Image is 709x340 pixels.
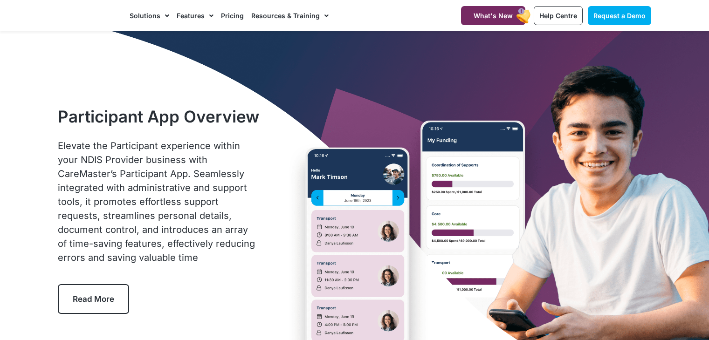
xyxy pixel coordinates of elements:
[534,6,583,25] a: Help Centre
[57,9,120,23] img: CareMaster Logo
[588,6,651,25] a: Request a Demo
[58,140,255,263] span: Elevate the Participant experience within your NDIS Provider business with CareMaster’s Participa...
[73,294,114,304] span: Read More
[539,12,577,20] span: Help Centre
[474,12,513,20] span: What's New
[58,107,260,126] h1: Participant App Overview
[58,284,129,314] a: Read More
[593,12,646,20] span: Request a Demo
[461,6,525,25] a: What's New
